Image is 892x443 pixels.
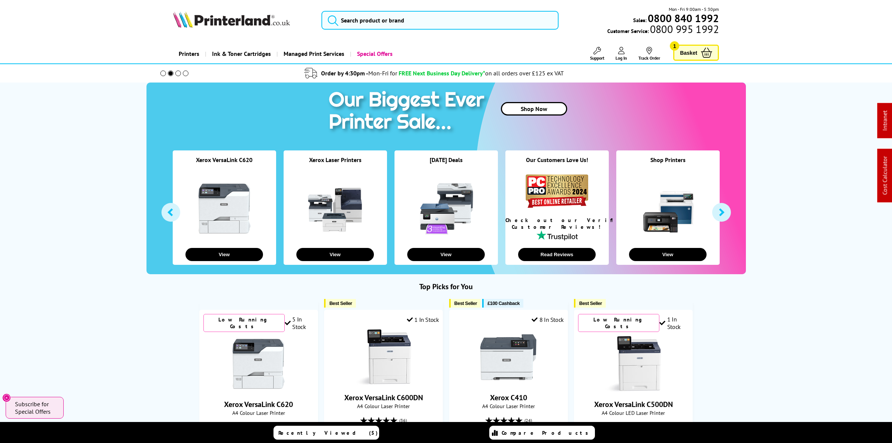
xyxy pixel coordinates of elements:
span: Customer Service: [607,26,719,35]
div: Low Running Costs [578,314,659,332]
span: (8) [276,420,281,434]
button: £100 Cashback [482,299,523,308]
div: Low Running Costs [203,314,285,332]
button: View [629,248,707,261]
a: Basket 1 [673,45,719,61]
div: [DATE] Deals [394,156,498,173]
button: Best Seller [324,299,356,308]
img: Xerox VersaLink C620 [230,336,287,392]
button: View [407,248,485,261]
span: Best Seller [454,300,477,306]
a: Xerox VersaLink C500DN [605,386,662,393]
span: Best Seller [329,300,352,306]
img: Xerox C410 [480,329,536,385]
div: 5 In Stock [285,315,314,330]
a: Xerox VersaLink C620 [224,399,293,409]
img: Xerox VersaLink C500DN [605,336,662,392]
li: modal_delivery [150,67,719,80]
button: Read Reviews [518,248,596,261]
img: Xerox VersaLink C600DN [356,329,412,385]
a: Intranet [881,111,889,131]
span: A4 Colour Laser Printer [203,409,314,416]
a: Track Order [638,47,660,61]
button: Best Seller [574,299,606,308]
a: Recently Viewed (5) [273,426,379,440]
span: (5) [651,420,656,434]
span: Basket [680,48,697,58]
a: Cost Calculator [881,156,889,195]
span: Best Seller [579,300,602,306]
span: Compare Products [502,429,592,436]
a: Support [590,47,604,61]
span: £100 Cashback [487,300,520,306]
img: printer sale [325,83,492,141]
span: 1 [670,41,679,51]
a: Xerox Laser Printers [309,156,362,164]
span: FREE Next Business Day Delivery* [399,69,485,77]
div: on all orders over £125 ex VAT [485,69,564,77]
a: Xerox VersaLink C620 [196,156,253,164]
a: Xerox C410 [490,393,527,402]
button: View [296,248,374,261]
span: Support [590,55,604,61]
a: Printers [173,44,205,63]
span: A4 Colour Laser Printer [453,402,564,410]
span: Ink & Toner Cartridges [212,44,271,63]
a: Xerox VersaLink C620 [230,386,287,393]
div: Check out our Verified Customer Reviews! [505,217,609,230]
span: 0800 995 1992 [649,26,719,33]
div: 8 In Stock [532,316,564,323]
a: Xerox VersaLink C600DN [356,379,412,387]
span: Mon - Fri 9:00am - 5:30pm [669,6,719,13]
span: (36) [399,413,407,428]
span: Sales: [633,17,647,24]
a: Shop Now [501,102,567,116]
span: Log In [616,55,627,61]
div: Our Customers Love Us! [505,156,609,173]
input: Search product or brand [321,11,558,30]
button: Close [2,393,11,402]
a: Managed Print Services [276,44,350,63]
b: 0800 840 1992 [648,11,719,25]
a: Xerox VersaLink C600DN [344,393,423,402]
a: Xerox VersaLink C500DN [594,399,673,409]
div: 1 In Stock [659,315,689,330]
button: Best Seller [449,299,481,308]
a: 0800 840 1992 [647,15,719,22]
span: Mon-Fri for [368,69,397,77]
span: A4 Colour Laser Printer [328,402,439,410]
span: A4 Colour LED Laser Printer [578,409,689,416]
img: Printerland Logo [173,11,290,28]
a: Compare Products [489,426,595,440]
span: (24) [524,413,532,428]
span: Subscribe for Special Offers [15,400,56,415]
button: View [185,248,263,261]
span: Order by 4:30pm - [321,69,397,77]
a: Log In [616,47,627,61]
div: Shop Printers [616,156,720,173]
a: Xerox C410 [480,379,536,387]
a: Printerland Logo [173,11,312,29]
a: Ink & Toner Cartridges [205,44,276,63]
div: 1 In Stock [407,316,439,323]
span: Recently Viewed (5) [278,429,378,436]
a: Special Offers [350,44,398,63]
